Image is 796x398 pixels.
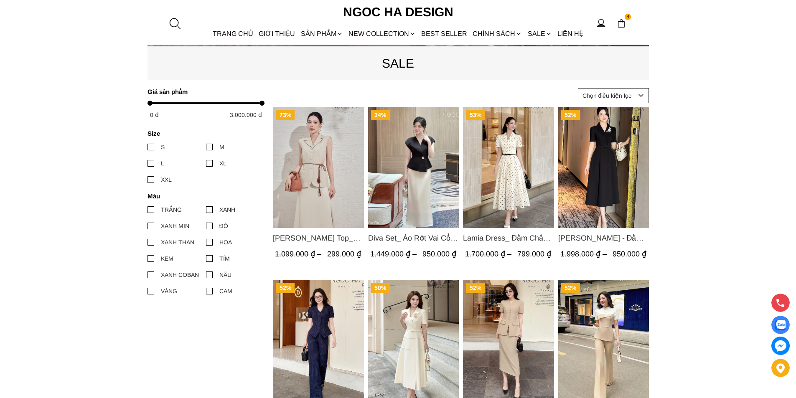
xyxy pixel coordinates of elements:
[525,23,554,45] a: SALE
[219,221,228,231] div: ĐỎ
[419,23,470,45] a: BEST SELLER
[275,250,323,259] span: 1.099.000 ₫
[327,250,361,259] span: 299.000 ₫
[219,238,232,247] div: HOA
[368,107,459,228] img: Diva Set_ Áo Rớt Vai Cổ V, Chân Váy Lụa Đuôi Cá A1078+CV134
[161,286,177,296] div: VÀNG
[470,23,525,45] div: Chính sách
[346,23,418,45] a: NEW COLLECTION
[161,159,164,168] div: L
[161,254,173,263] div: KEM
[463,107,554,228] img: Lamia Dress_ Đầm Chấm Bi Cổ Vest Màu Kem D1003
[558,107,649,228] img: Irene Dress - Đầm Vest Dáng Xòe Kèm Đai D713
[161,270,199,279] div: XANH COBAN
[517,250,551,259] span: 799.000 ₫
[219,205,235,214] div: XANH
[148,130,259,137] h4: Size
[771,337,790,355] a: messenger
[230,112,262,118] span: 3.000.000 ₫
[368,232,459,244] a: Link to Diva Set_ Áo Rớt Vai Cổ V, Chân Váy Lụa Đuôi Cá A1078+CV134
[273,232,364,244] a: Link to Audrey Top_ Áo Vest Linen Dáng Suông A1074
[273,107,364,228] a: Product image - Audrey Top_ Áo Vest Linen Dáng Suông A1074
[370,250,418,259] span: 1.449.000 ₫
[558,232,649,244] span: [PERSON_NAME] - Đầm Vest Dáng Xòe Kèm Đai D713
[463,107,554,228] a: Product image - Lamia Dress_ Đầm Chấm Bi Cổ Vest Màu Kem D1003
[336,2,461,22] a: Ngoc Ha Design
[560,250,608,259] span: 1.998.000 ₫
[161,221,189,231] div: XANH MIN
[219,254,230,263] div: TÍM
[612,250,646,259] span: 950.000 ₫
[554,23,586,45] a: LIÊN HỆ
[463,232,554,244] a: Link to Lamia Dress_ Đầm Chấm Bi Cổ Vest Màu Kem D1003
[558,107,649,228] a: Product image - Irene Dress - Đầm Vest Dáng Xòe Kèm Đai D713
[161,175,172,184] div: XXL
[161,142,165,152] div: S
[148,53,649,73] p: SALE
[148,193,259,200] h4: Màu
[219,270,231,279] div: NÂU
[210,23,256,45] a: TRANG CHỦ
[219,159,226,168] div: XL
[775,320,786,330] img: Display image
[256,23,298,45] a: GIỚI THIỆU
[771,316,790,334] a: Display image
[219,286,232,296] div: CAM
[368,107,459,228] a: Product image - Diva Set_ Áo Rớt Vai Cổ V, Chân Váy Lụa Đuôi Cá A1078+CV134
[161,238,194,247] div: XANH THAN
[422,250,456,259] span: 950.000 ₫
[273,107,364,228] img: Audrey Top_ Áo Vest Linen Dáng Suông A1074
[558,232,649,244] a: Link to Irene Dress - Đầm Vest Dáng Xòe Kèm Đai D713
[465,250,514,259] span: 1.700.000 ₫
[273,232,364,244] span: [PERSON_NAME] Top_ Áo Vest Linen Dáng Suông A1074
[368,232,459,244] span: Diva Set_ Áo Rớt Vai Cổ V, Chân Váy Lụa Đuôi Cá A1078+CV134
[625,14,631,20] span: 4
[298,23,346,45] div: SẢN PHẨM
[219,142,224,152] div: M
[161,205,182,214] div: TRẮNG
[617,19,626,28] img: img-CART-ICON-ksit0nf1
[150,112,159,118] span: 0 ₫
[148,88,259,95] h4: Giá sản phẩm
[463,232,554,244] span: Lamia Dress_ Đầm Chấm Bi Cổ Vest Màu Kem D1003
